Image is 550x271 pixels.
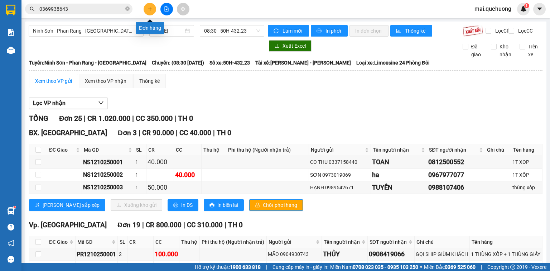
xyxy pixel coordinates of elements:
[174,144,202,156] th: CC
[98,100,104,106] span: down
[323,249,366,259] div: THỦY
[424,263,476,271] span: Miền Bắc
[511,144,542,156] th: Tên hàng
[204,199,244,211] button: printerIn biên lai
[266,263,267,271] span: |
[164,6,169,11] span: file-add
[268,250,320,258] div: MÃO 0904930743
[255,59,351,67] span: Tài xế: [PERSON_NAME] - [PERSON_NAME]
[230,264,261,270] strong: 1900 633 818
[373,146,420,154] span: Tên người nhận
[325,27,342,35] span: In phơi
[536,6,543,12] span: caret-down
[8,240,14,247] span: notification
[512,158,541,166] div: 1T XOP
[83,158,133,167] div: NS1210250001
[249,199,303,211] button: lockChốt phơi hàng
[77,250,116,259] div: PR1210250001
[415,236,470,248] th: Ghi chú
[427,156,485,168] td: 0812500552
[125,6,130,11] span: close-circle
[471,250,541,258] div: 1 THÙNG XỐP + 1 THÙNG GIẤY
[272,263,328,271] span: Cung cấp máy in - giấy in:
[310,158,370,166] div: CO THU 0337158440
[269,238,314,246] span: Người gửi
[83,170,133,179] div: NS1210250002
[59,114,82,123] span: Đơn 25
[275,43,280,49] span: download
[209,59,250,67] span: Số xe: 50H-432.23
[135,171,145,179] div: 1
[7,47,15,54] img: warehouse-icon
[209,203,214,208] span: printer
[152,59,204,67] span: Chuyến: (08:30 [DATE])
[283,27,303,35] span: Làm mới
[160,3,173,15] button: file-add
[356,59,430,67] span: Loại xe: Limousine 24 Phòng Đôi
[146,144,174,156] th: CR
[29,221,107,229] span: Vp. [GEOGRAPHIC_DATA]
[255,203,260,208] span: lock
[202,144,227,156] th: Thu hộ
[179,236,199,248] th: Thu hộ
[154,236,180,248] th: CC
[29,129,107,137] span: BX. [GEOGRAPHIC_DATA]
[39,5,124,13] input: Tìm tên, số ĐT hoặc mã đơn
[187,221,223,229] span: CC 310.000
[76,248,118,261] td: PR1210250001
[204,25,260,36] span: 08:30 - 50H-432.23
[146,221,182,229] span: CR 800.000
[317,28,323,34] span: printer
[228,221,243,229] span: TH 0
[49,238,68,246] span: ĐC Giao
[371,169,428,181] td: ha
[175,170,200,180] div: 40.000
[142,129,174,137] span: CR 90.000
[311,25,348,37] button: printerIn phơi
[372,157,426,167] div: TOAN
[420,266,422,268] span: ⚪️
[371,181,428,194] td: TUYẾN
[179,129,211,137] span: CC 40.000
[155,249,178,259] div: 100.000
[77,238,110,246] span: Mã GD
[144,3,156,15] button: plus
[29,60,146,66] b: Tuyến: Ninh Sơn - Phan Rang - [GEOGRAPHIC_DATA]
[142,221,144,229] span: |
[135,158,145,166] div: 1
[118,236,127,248] th: SL
[468,43,486,58] span: Đã giao
[87,114,130,123] span: CR 1.020.000
[225,221,226,229] span: |
[168,199,198,211] button: printerIn DS
[524,3,529,8] sup: 1
[183,221,185,229] span: |
[263,201,297,209] span: Chốt phơi hàng
[368,248,415,261] td: 0908419066
[520,6,527,12] img: icon-new-feature
[525,3,528,8] span: 1
[372,182,426,192] div: TUYẾN
[135,184,145,191] div: 1
[510,265,515,270] span: copyright
[485,144,511,156] th: Ghi chú
[132,114,134,123] span: |
[405,27,426,35] span: Thống kê
[84,114,86,123] span: |
[372,170,426,180] div: ha
[533,3,546,15] button: caret-down
[226,144,309,156] th: Phí thu hộ (Người nhận trả)
[33,25,139,36] span: Ninh Sơn - Phan Rang - Miền Tây
[330,263,418,271] span: Miền Nam
[428,157,484,167] div: 0812500552
[213,129,215,137] span: |
[127,236,154,248] th: CR
[324,238,360,246] span: Tên người nhận
[512,171,541,179] div: 1T XỐP
[136,114,173,123] span: CC 350.000
[111,199,162,211] button: downloadXuống kho gửi
[29,199,105,211] button: sort-ascending[PERSON_NAME] sắp xếp
[82,156,134,168] td: NS1210250001
[349,25,389,37] button: In đơn chọn
[82,181,134,194] td: NS1210250003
